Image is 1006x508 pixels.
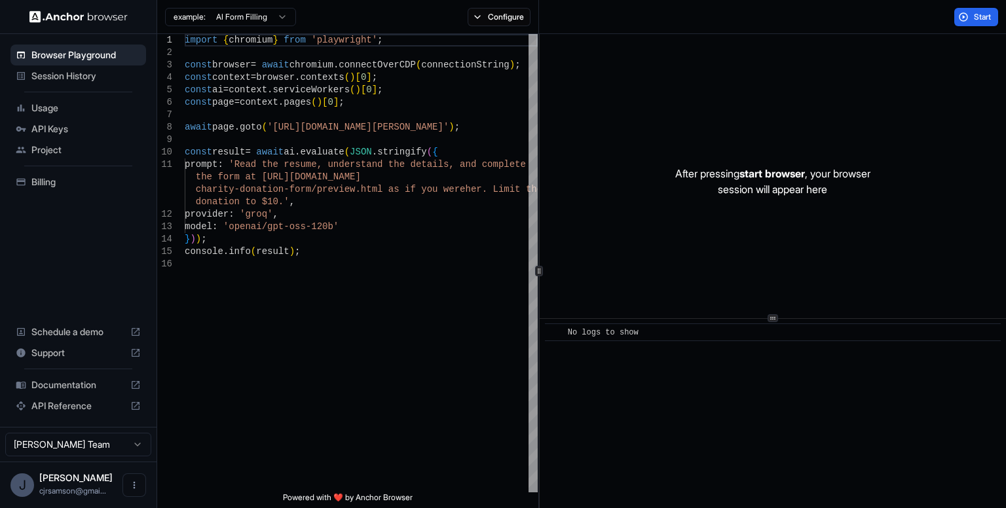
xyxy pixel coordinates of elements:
[361,84,366,95] span: [
[256,246,289,257] span: result
[300,72,344,82] span: contexts
[468,8,531,26] button: Configure
[289,246,295,257] span: )
[272,35,278,45] span: }
[240,97,278,107] span: context
[251,72,256,82] span: =
[10,172,146,192] div: Billing
[432,147,438,157] span: {
[510,60,515,70] span: )
[185,147,212,157] span: const
[185,97,212,107] span: const
[317,97,322,107] span: )
[267,122,449,132] span: '[URL][DOMAIN_NAME][PERSON_NAME]'
[212,221,217,232] span: :
[339,60,416,70] span: connectOverCDP
[416,60,421,70] span: (
[212,72,251,82] span: context
[350,84,355,95] span: (
[345,147,350,157] span: (
[157,121,172,134] div: 8
[322,97,327,107] span: [
[212,60,251,70] span: browser
[157,245,172,258] div: 15
[449,122,454,132] span: )
[10,321,146,342] div: Schedule a demo
[157,258,172,270] div: 16
[262,60,289,70] span: await
[31,346,125,359] span: Support
[157,146,172,158] div: 10
[157,208,172,221] div: 12
[157,34,172,46] div: 1
[345,72,350,82] span: (
[551,326,558,339] span: ​
[217,159,223,170] span: :
[295,72,300,82] span: .
[122,473,146,497] button: Open menu
[157,158,172,171] div: 11
[272,209,278,219] span: ,
[366,84,371,95] span: 0
[185,72,212,82] span: const
[240,122,262,132] span: goto
[283,492,413,508] span: Powered with ❤️ by Anchor Browser
[10,118,146,139] div: API Keys
[229,84,267,95] span: context
[675,166,870,197] p: After pressing , your browser session will appear here
[31,48,141,62] span: Browser Playground
[256,147,284,157] span: await
[10,65,146,86] div: Session History
[185,84,212,95] span: const
[223,35,229,45] span: {
[229,209,234,219] span: :
[10,374,146,395] div: Documentation
[333,60,339,70] span: .
[229,159,504,170] span: 'Read the resume, understand the details, and comp
[31,122,141,136] span: API Keys
[10,395,146,416] div: API Reference
[157,46,172,59] div: 2
[295,147,300,157] span: .
[372,84,377,95] span: ]
[278,97,284,107] span: .
[185,209,229,219] span: provider
[31,378,125,391] span: Documentation
[212,122,234,132] span: page
[29,10,128,23] img: Anchor Logo
[272,84,350,95] span: serviceWorkers
[504,159,526,170] span: lete
[31,143,141,156] span: Project
[256,72,295,82] span: browser
[515,60,520,70] span: ;
[421,60,509,70] span: connectionString
[10,342,146,363] div: Support
[355,84,360,95] span: )
[465,184,542,194] span: her. Limit the
[377,147,427,157] span: stringify
[284,35,306,45] span: from
[240,209,272,219] span: 'groq'
[185,35,217,45] span: import
[157,71,172,84] div: 4
[267,84,272,95] span: .
[289,60,333,70] span: chromium
[327,97,333,107] span: 0
[251,246,256,257] span: (
[223,84,229,95] span: =
[223,246,229,257] span: .
[455,122,460,132] span: ;
[377,84,382,95] span: ;
[185,159,217,170] span: prompt
[174,12,206,22] span: example:
[185,122,212,132] span: await
[31,101,141,115] span: Usage
[372,147,377,157] span: .
[157,221,172,233] div: 13
[311,35,377,45] span: 'playwright'
[229,35,272,45] span: chromium
[185,234,190,244] span: }
[295,246,300,257] span: ;
[339,97,344,107] span: ;
[212,147,245,157] span: result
